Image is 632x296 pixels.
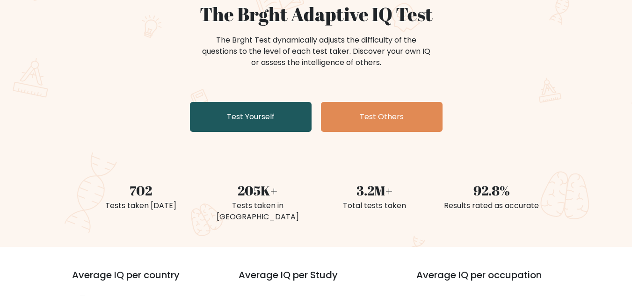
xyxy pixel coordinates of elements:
div: Tests taken in [GEOGRAPHIC_DATA] [205,200,311,223]
div: 92.8% [439,180,545,200]
div: 702 [88,180,194,200]
div: Results rated as accurate [439,200,545,211]
a: Test Yourself [190,102,312,132]
h3: Average IQ per occupation [416,269,572,292]
div: The Brght Test dynamically adjusts the difficulty of the questions to the level of each test take... [199,35,433,68]
h3: Average IQ per country [72,269,205,292]
h3: Average IQ per Study [239,269,394,292]
div: Tests taken [DATE] [88,200,194,211]
a: Test Others [321,102,443,132]
div: 3.2M+ [322,180,428,200]
div: 205K+ [205,180,311,200]
h1: The Brght Adaptive IQ Test [88,3,545,25]
div: Total tests taken [322,200,428,211]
